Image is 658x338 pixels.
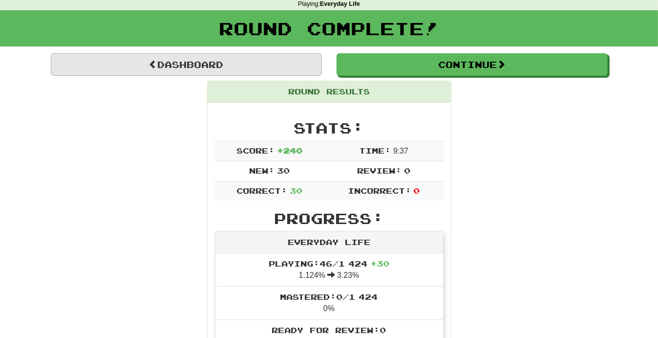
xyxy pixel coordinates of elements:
[348,186,411,195] span: Incorrect:
[208,81,451,103] div: Round Results
[215,253,443,287] li: 1.124% 3.23%
[413,186,420,195] span: 0
[269,259,389,268] span: Playing: 46 / 1 424
[393,147,408,155] span: 9 : 37
[280,292,378,301] span: Mastered: 0 / 1 424
[357,166,402,175] span: Review:
[404,166,410,175] span: 0
[272,325,386,335] span: Ready for Review: 0
[249,166,275,175] span: New:
[236,186,287,195] span: Correct:
[359,146,391,155] span: Time:
[51,53,322,76] a: Dashboard
[215,210,444,226] h2: Progress:
[215,120,444,136] h2: Stats:
[320,0,360,7] strong: Everyday Life
[215,286,443,320] li: 0%
[337,53,608,76] button: Continue
[370,259,389,268] span: + 30
[236,146,275,155] span: Score:
[290,186,302,195] span: 30
[215,232,443,253] div: Everyday Life
[3,19,655,38] h1: Round Complete!
[277,146,302,155] span: + 240
[277,166,290,175] span: 30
